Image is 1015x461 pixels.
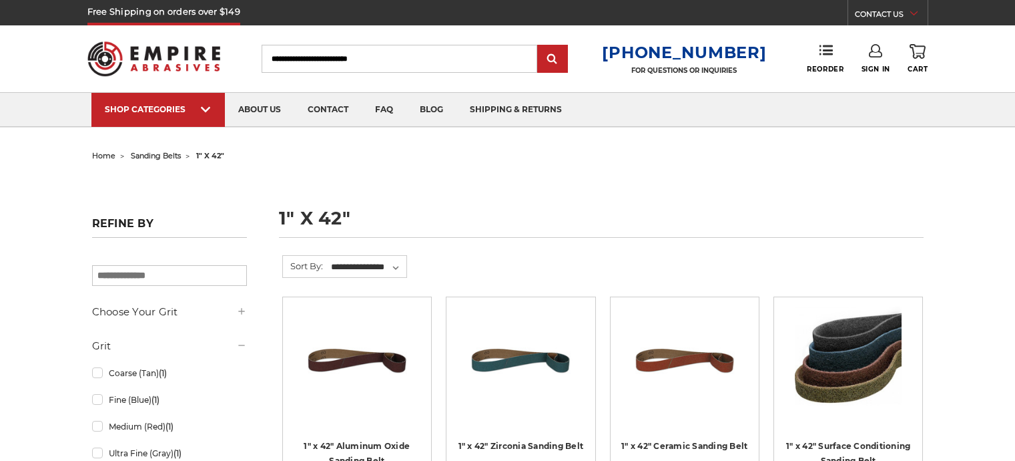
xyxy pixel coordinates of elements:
span: Sign In [862,65,890,73]
h5: Grit [92,338,247,354]
a: 1" x 42" Ceramic Sanding Belt [621,441,747,451]
p: FOR QUESTIONS OR INQUIRIES [602,66,766,75]
h1: 1" x 42" [279,209,924,238]
a: Reorder [807,44,843,73]
div: SHOP CATEGORIES [105,104,212,114]
img: Empire Abrasives [87,33,221,85]
a: CONTACT US [855,7,928,25]
span: (1) [159,368,167,378]
a: 1" x 42" Zirconia Belt [456,307,585,436]
a: Coarse (Tan) [92,361,247,385]
img: 1" x 42" Aluminum Oxide Belt [304,307,410,414]
img: 1" x 42" Ceramic Belt [631,307,738,414]
span: (1) [174,448,182,458]
img: 1" x 42" Zirconia Belt [467,307,574,414]
select: Sort By: [329,257,406,277]
label: Sort By: [283,256,323,276]
a: home [92,151,115,160]
a: shipping & returns [456,93,575,127]
a: Medium (Red) [92,415,247,438]
h5: Refine by [92,217,247,238]
a: 1" x 42" Zirconia Sanding Belt [458,441,584,451]
a: 1" x 42" Aluminum Oxide Belt [292,307,422,436]
span: (1) [165,422,174,432]
a: blog [406,93,456,127]
a: sanding belts [131,151,181,160]
a: Cart [908,44,928,73]
span: Reorder [807,65,843,73]
img: 1"x42" Surface Conditioning Sanding Belts [795,307,902,414]
a: [PHONE_NUMBER] [602,43,766,62]
input: Submit [539,46,566,73]
a: faq [362,93,406,127]
span: 1" x 42" [196,151,224,160]
span: (1) [151,395,159,405]
a: 1" x 42" Ceramic Belt [620,307,749,436]
a: Fine (Blue) [92,388,247,412]
a: about us [225,93,294,127]
a: 1"x42" Surface Conditioning Sanding Belts [783,307,913,436]
span: Cart [908,65,928,73]
a: contact [294,93,362,127]
h5: Choose Your Grit [92,304,247,320]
